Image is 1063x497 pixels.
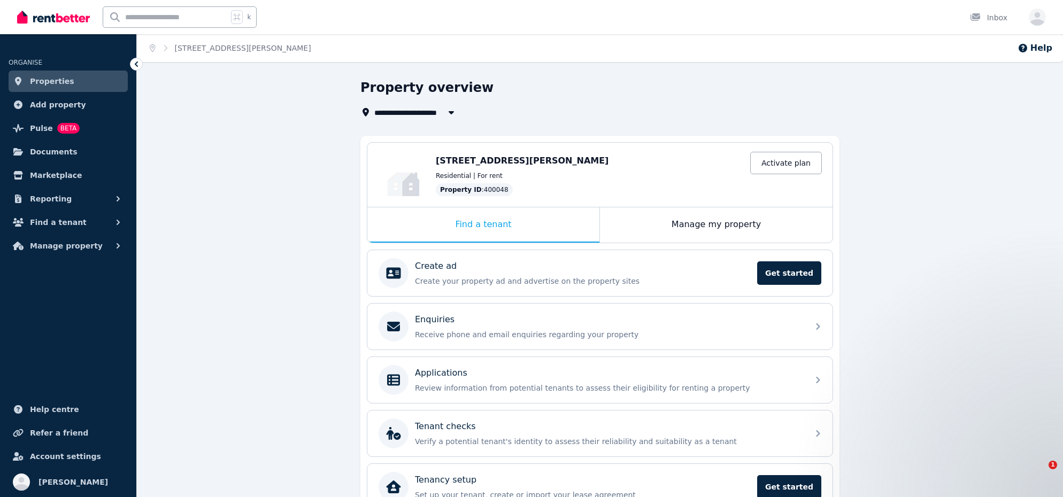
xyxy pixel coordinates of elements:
[30,75,74,88] span: Properties
[30,145,78,158] span: Documents
[9,71,128,92] a: Properties
[30,239,103,252] span: Manage property
[1018,42,1052,55] button: Help
[30,426,88,439] span: Refer a friend
[436,172,503,180] span: Residential | For rent
[9,446,128,467] a: Account settings
[57,123,80,134] span: BETA
[30,122,53,135] span: Pulse
[415,276,751,286] p: Create your property ad and advertise on the property sites
[415,329,802,340] p: Receive phone and email enquiries regarding your property
[970,12,1007,23] div: Inbox
[367,207,599,243] div: Find a tenant
[757,261,821,285] span: Get started
[415,313,455,326] p: Enquiries
[137,34,324,62] nav: Breadcrumb
[30,98,86,111] span: Add property
[9,141,128,162] a: Documents
[415,436,802,447] p: Verify a potential tenant's identity to assess their reliability and suitability as a tenant
[9,212,128,233] button: Find a tenant
[415,383,802,393] p: Review information from potential tenants to assess their eligibility for renting a property
[367,410,833,456] a: Tenant checksVerify a potential tenant's identity to assess their reliability and suitability as ...
[600,207,833,243] div: Manage my property
[436,183,513,196] div: : 400048
[9,59,42,66] span: ORGANISE
[1027,461,1052,486] iframe: Intercom live chat
[30,169,82,182] span: Marketplace
[415,367,467,379] p: Applications
[30,216,87,229] span: Find a tenant
[38,476,108,488] span: [PERSON_NAME]
[17,9,90,25] img: RentBetter
[436,156,608,166] span: [STREET_ADDRESS][PERSON_NAME]
[415,260,457,273] p: Create ad
[415,420,476,433] p: Tenant checks
[1049,461,1057,469] span: 1
[30,192,72,205] span: Reporting
[30,403,79,416] span: Help centre
[30,450,101,463] span: Account settings
[750,152,822,174] a: Activate plan
[247,13,251,21] span: k
[440,185,482,194] span: Property ID
[9,399,128,420] a: Help centre
[367,250,833,296] a: Create adCreate your property ad and advertise on the property sitesGet started
[175,44,311,52] a: [STREET_ADDRESS][PERSON_NAME]
[367,304,833,350] a: EnquiriesReceive phone and email enquiries regarding your property
[9,422,128,444] a: Refer a friend
[360,79,494,96] h1: Property overview
[9,165,128,186] a: Marketplace
[415,473,476,486] p: Tenancy setup
[9,188,128,209] button: Reporting
[9,118,128,139] a: PulseBETA
[9,94,128,115] a: Add property
[367,357,833,403] a: ApplicationsReview information from potential tenants to assess their eligibility for renting a p...
[9,235,128,257] button: Manage property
